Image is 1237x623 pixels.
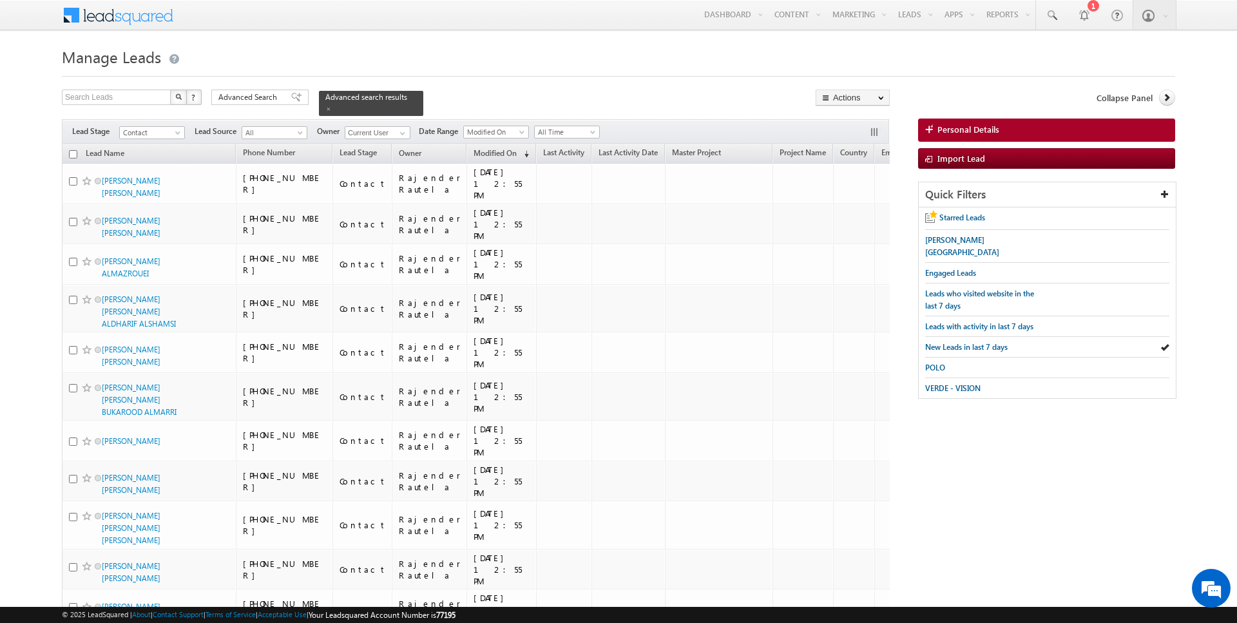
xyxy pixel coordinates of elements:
a: Emirate [875,146,914,162]
a: [PERSON_NAME] [PERSON_NAME] [102,176,160,198]
div: Rajender Rautela [399,513,461,537]
div: [PHONE_NUMBER] [243,213,327,236]
div: Contact [340,258,387,270]
span: Your Leadsquared Account Number is [309,610,455,620]
span: [PERSON_NAME][GEOGRAPHIC_DATA] [925,235,999,257]
span: Lead Stage [72,126,119,137]
span: 77195 [436,610,455,620]
span: New Leads in last 7 days [925,342,1008,352]
a: About [132,610,151,618]
div: [DATE] 12:55 PM [474,508,530,542]
span: Advanced Search [218,91,281,103]
a: Acceptable Use [258,610,307,618]
span: Date Range [419,126,463,137]
a: Personal Details [918,119,1175,142]
div: [PHONE_NUMBER] [243,253,327,276]
input: Type to Search [345,126,410,139]
div: [PHONE_NUMBER] [243,598,327,621]
a: Master Project [666,146,727,162]
a: [PERSON_NAME] [PERSON_NAME] ALDHARIF ALSHAMSI [102,294,176,329]
a: Contact [119,126,185,139]
a: Last Activity Date [592,146,664,162]
div: [PHONE_NUMBER] [243,470,327,493]
span: Owner [399,148,421,158]
div: Rajender Rautela [399,598,461,621]
div: [DATE] 12:55 PM [474,379,530,414]
div: [DATE] 12:55 PM [474,423,530,458]
div: Contact [340,347,387,358]
a: [PERSON_NAME] [PERSON_NAME] [102,345,160,367]
a: Modified On (sorted descending) [467,146,535,162]
span: Owner [317,126,345,137]
div: [DATE] 12:55 PM [474,291,530,326]
span: Lead Stage [340,148,377,157]
span: Master Project [672,148,721,157]
div: Contact [340,435,387,446]
span: Manage Leads [62,46,161,67]
span: ? [191,91,197,102]
div: Contact [340,218,387,230]
span: Collapse Panel [1097,92,1153,104]
a: [PERSON_NAME] [PERSON_NAME] [102,561,160,583]
a: Country [834,146,874,162]
span: Modified On [464,126,525,138]
span: All Time [535,126,596,138]
a: All Time [534,126,600,139]
img: Search [175,93,182,100]
div: Rajender Rautela [399,558,461,581]
div: Rajender Rautela [399,470,461,493]
span: Engaged Leads [925,268,976,278]
span: Advanced search results [325,92,407,102]
input: Check all records [69,150,77,158]
div: Contact [340,475,387,487]
a: Show All Items [393,127,409,140]
span: All [242,127,303,139]
div: [DATE] 12:55 PM [474,247,530,282]
div: Rajender Rautela [399,172,461,195]
a: [PERSON_NAME] [PERSON_NAME] BUKAROOD ALMARRI [102,383,177,417]
div: Rajender Rautela [399,385,461,408]
div: [PHONE_NUMBER] [243,429,327,452]
div: [PHONE_NUMBER] [243,513,327,537]
a: Project Name [773,146,832,162]
div: Quick Filters [919,182,1176,207]
div: Contact [340,391,387,403]
a: Phone Number [236,146,302,162]
div: Contact [340,303,387,314]
span: Contact [120,127,181,139]
a: Modified On [463,126,529,139]
div: [PHONE_NUMBER] [243,172,327,195]
span: Emirate [881,148,907,157]
div: Contact [340,564,387,575]
a: [PERSON_NAME] [PERSON_NAME] [102,216,160,238]
span: Country [840,148,867,157]
div: [DATE] 12:55 PM [474,464,530,499]
span: Leads with activity in last 7 days [925,321,1033,331]
span: © 2025 LeadSquared | | | | | [62,609,455,621]
a: All [242,126,307,139]
span: POLO [925,363,945,372]
div: Rajender Rautela [399,213,461,236]
span: Phone Number [243,148,295,157]
div: [DATE] 12:55 PM [474,166,530,201]
div: Rajender Rautela [399,253,461,276]
a: [PERSON_NAME] ALMAZROUEI [102,256,160,278]
div: Rajender Rautela [399,341,461,364]
div: [PHONE_NUMBER] [243,341,327,364]
span: Modified On [474,148,517,158]
div: Contact [340,178,387,189]
div: [PHONE_NUMBER] [243,385,327,408]
button: ? [186,90,202,105]
div: [DATE] 12:55 PM [474,552,530,587]
div: Rajender Rautela [399,429,461,452]
span: Leads who visited website in the last 7 days [925,289,1034,311]
span: Personal Details [937,124,999,135]
span: Project Name [780,148,826,157]
button: Actions [816,90,890,106]
div: Contact [340,604,387,615]
span: (sorted descending) [519,149,529,159]
a: [PERSON_NAME] [PERSON_NAME] [PERSON_NAME] [102,511,160,545]
span: Starred Leads [939,213,985,222]
a: [PERSON_NAME] [102,436,160,446]
div: [PHONE_NUMBER] [243,297,327,320]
